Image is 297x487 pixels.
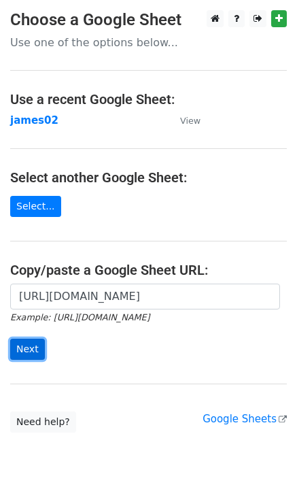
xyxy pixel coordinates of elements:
iframe: Chat Widget [229,422,297,487]
input: Paste your Google Sheet URL here [10,284,280,309]
a: Select... [10,196,61,217]
h4: Copy/paste a Google Sheet URL: [10,262,287,278]
h4: Select another Google Sheet: [10,169,287,186]
a: Google Sheets [203,413,287,425]
h4: Use a recent Google Sheet: [10,91,287,107]
p: Use one of the options below... [10,35,287,50]
small: Example: [URL][DOMAIN_NAME] [10,312,150,322]
a: View [167,114,200,127]
h3: Choose a Google Sheet [10,10,287,30]
a: Need help? [10,412,76,433]
small: View [180,116,200,126]
input: Next [10,339,45,360]
a: james02 [10,114,58,127]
